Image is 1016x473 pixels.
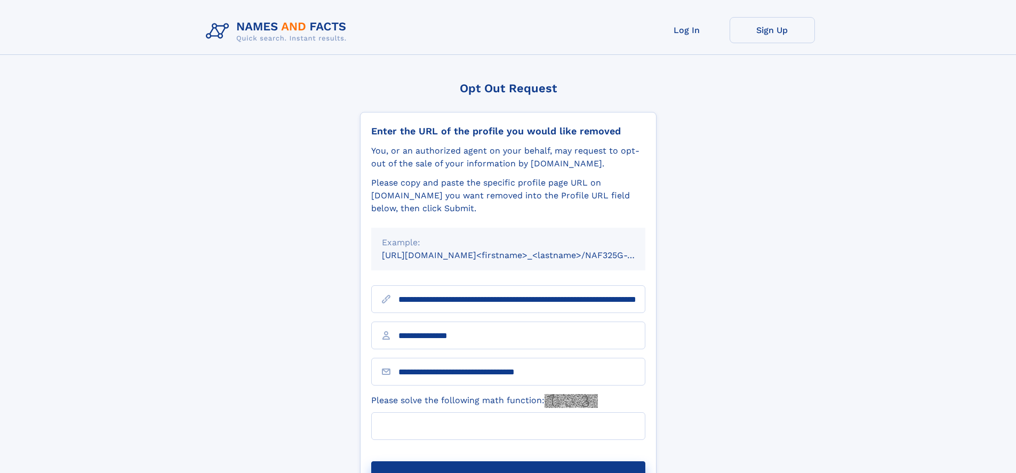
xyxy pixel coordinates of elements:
[371,177,645,215] div: Please copy and paste the specific profile page URL on [DOMAIN_NAME] you want removed into the Pr...
[371,145,645,170] div: You, or an authorized agent on your behalf, may request to opt-out of the sale of your informatio...
[202,17,355,46] img: Logo Names and Facts
[371,125,645,137] div: Enter the URL of the profile you would like removed
[382,236,635,249] div: Example:
[360,82,657,95] div: Opt Out Request
[730,17,815,43] a: Sign Up
[644,17,730,43] a: Log In
[382,250,666,260] small: [URL][DOMAIN_NAME]<firstname>_<lastname>/NAF325G-xxxxxxxx
[371,394,598,408] label: Please solve the following math function:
